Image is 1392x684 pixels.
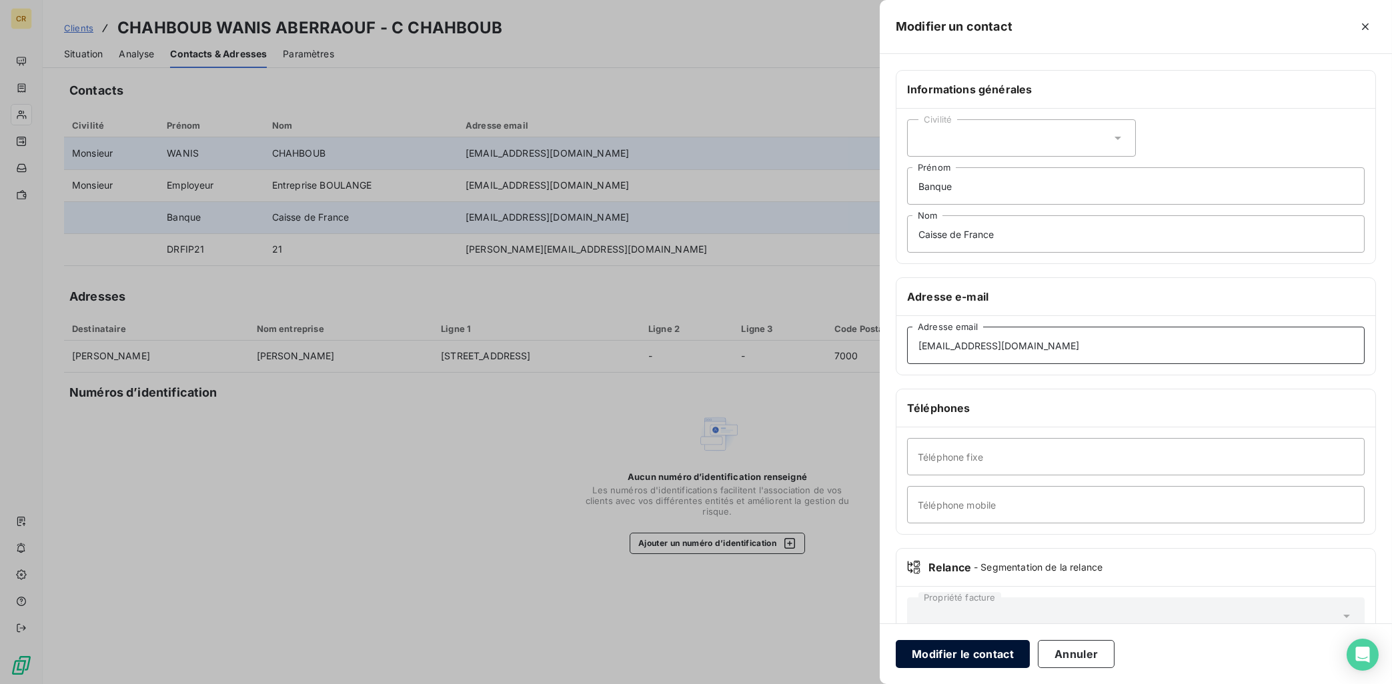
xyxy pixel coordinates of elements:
h6: Informations générales [907,81,1365,97]
h5: Modifier un contact [896,17,1012,36]
input: placeholder [907,327,1365,364]
input: placeholder [907,215,1365,253]
h6: Téléphones [907,400,1365,416]
span: - Segmentation de la relance [974,561,1103,574]
input: placeholder [907,438,1365,475]
button: Annuler [1038,640,1115,668]
div: Open Intercom Messenger [1347,639,1379,671]
h6: Adresse e-mail [907,289,1365,305]
input: placeholder [907,167,1365,205]
button: Modifier le contact [896,640,1030,668]
input: placeholder [907,486,1365,523]
div: Relance [907,559,1365,575]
